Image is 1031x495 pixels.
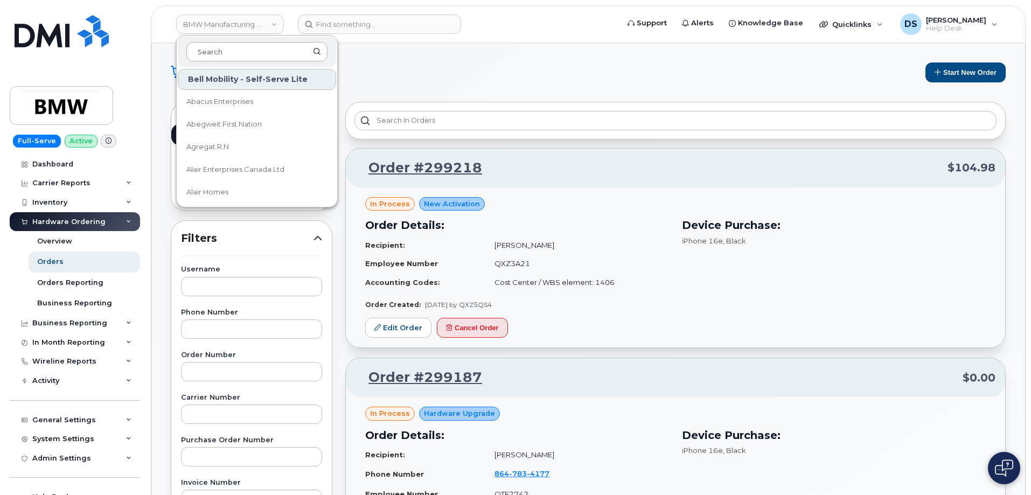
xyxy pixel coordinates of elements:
[178,159,336,180] a: Alair Enterprises Canada Ltd
[494,469,549,478] span: 864
[186,187,228,198] span: Alair Homes
[186,42,328,61] input: Search
[181,309,322,316] label: Phone Number
[509,469,527,478] span: 783
[178,114,336,135] a: Abegweit First Nation
[437,318,508,338] button: Cancel Order
[356,158,482,178] a: Order #299218
[178,182,336,203] a: Alair Homes
[171,145,332,167] a: Processed Orders31
[181,231,314,246] span: Filters
[181,479,322,486] label: Invoice Number
[948,160,995,176] span: $104.98
[181,352,322,359] label: Order Number
[365,259,438,268] strong: Employee Number
[485,254,669,273] td: QXZ3A21
[682,446,723,455] span: iPhone 16e
[963,370,995,386] span: $0.00
[181,266,322,273] label: Username
[365,450,405,459] strong: Recipient:
[178,91,336,113] a: Abacus Enterprises
[186,119,262,130] span: Abegweit First Nation
[356,368,482,387] a: Order #299187
[723,446,746,455] span: , Black
[365,278,440,287] strong: Accounting Codes:
[186,96,253,107] span: Abacus Enterprises
[370,408,410,419] span: in process
[485,236,669,255] td: [PERSON_NAME]
[365,241,405,249] strong: Recipient:
[365,318,431,338] a: Edit Order
[354,111,997,130] input: Search in orders
[424,199,480,209] span: New Activation
[171,167,332,189] a: Closed Orders2693
[365,217,669,233] h3: Order Details:
[178,69,336,90] div: Bell Mobility - Self-Serve Lite
[494,469,562,478] a: 8647834177
[171,124,332,145] a: Open Orders37
[682,236,723,245] span: iPhone 16e
[485,273,669,292] td: Cost Center / WBS element: 1406
[186,142,229,152] span: Agregat R.N
[365,301,421,309] strong: Order Created:
[485,445,669,464] td: [PERSON_NAME]
[425,301,492,309] span: [DATE] by QXZ5QS4
[723,236,746,245] span: , Black
[995,459,1013,477] img: Open chat
[925,62,1006,82] button: Start New Order
[682,427,986,443] h3: Device Purchase:
[186,164,284,175] span: Alair Enterprises Canada Ltd
[171,189,332,210] a: Cancelled Orders2088
[424,408,495,419] span: Hardware Upgrade
[365,470,424,478] strong: Phone Number
[181,437,322,444] label: Purchase Order Number
[171,102,332,124] a: All Orders4849
[365,427,669,443] h3: Order Details:
[370,199,410,209] span: in process
[181,394,322,401] label: Carrier Number
[178,136,336,158] a: Agregat R.N
[527,469,549,478] span: 4177
[682,217,986,233] h3: Device Purchase:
